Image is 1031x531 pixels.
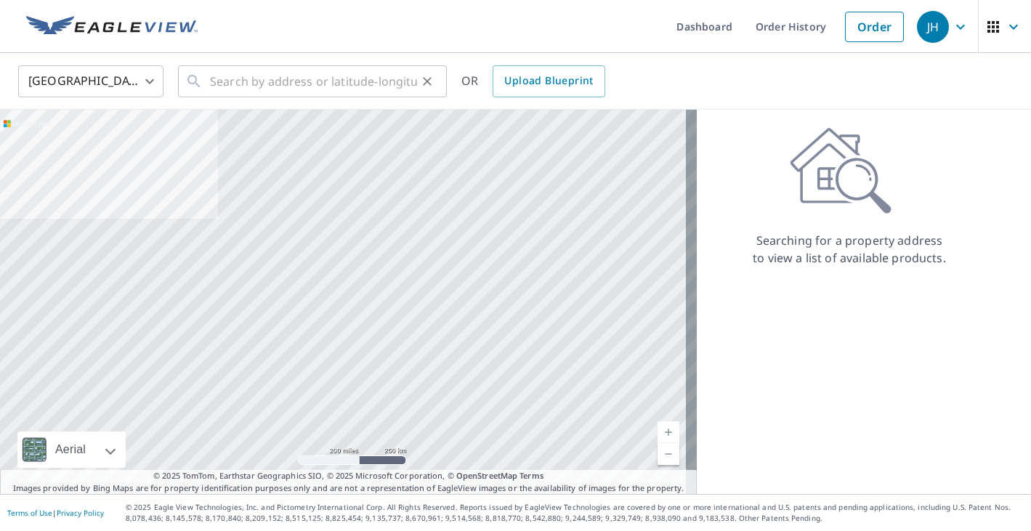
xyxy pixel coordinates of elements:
[210,61,417,102] input: Search by address or latitude-longitude
[153,470,543,482] span: © 2025 TomTom, Earthstar Geographics SIO, © 2025 Microsoft Corporation, ©
[917,11,949,43] div: JH
[17,431,126,468] div: Aerial
[57,508,104,518] a: Privacy Policy
[18,61,163,102] div: [GEOGRAPHIC_DATA]
[26,16,198,38] img: EV Logo
[126,502,1024,524] p: © 2025 Eagle View Technologies, Inc. and Pictometry International Corp. All Rights Reserved. Repo...
[493,65,605,97] a: Upload Blueprint
[519,470,543,481] a: Terms
[456,470,517,481] a: OpenStreetMap
[845,12,904,42] a: Order
[7,508,104,517] p: |
[752,232,947,267] p: Searching for a property address to view a list of available products.
[7,508,52,518] a: Terms of Use
[417,71,437,92] button: Clear
[658,443,679,465] a: Current Level 5, Zoom Out
[51,431,90,468] div: Aerial
[461,65,605,97] div: OR
[658,421,679,443] a: Current Level 5, Zoom In
[504,72,593,90] span: Upload Blueprint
